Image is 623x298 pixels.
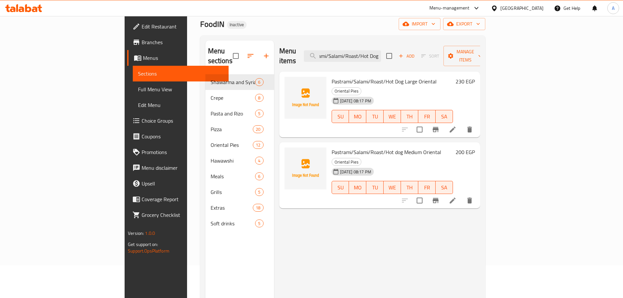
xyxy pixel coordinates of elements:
[211,204,253,212] span: Extras
[449,48,482,64] span: Manage items
[386,183,398,192] span: WE
[401,181,418,194] button: TH
[398,52,415,60] span: Add
[127,160,229,176] a: Menu disclaimer
[211,94,255,102] span: Crepe
[205,216,274,231] div: Soft drinks5
[138,85,223,93] span: Full Menu View
[253,125,263,133] div: items
[421,183,433,192] span: FR
[429,4,470,12] div: Menu-management
[205,200,274,216] div: Extras18
[418,110,436,123] button: FR
[205,153,274,168] div: Hawawshi4
[335,183,347,192] span: SU
[401,110,418,123] button: TH
[438,183,450,192] span: SA
[443,46,487,66] button: Manage items
[413,123,426,136] span: Select to update
[366,110,384,123] button: TU
[142,211,223,219] span: Grocery Checklist
[211,219,255,227] span: Soft drinks
[133,97,229,113] a: Edit Menu
[448,20,480,28] span: export
[243,48,258,64] span: Sort sections
[335,112,347,121] span: SU
[369,183,381,192] span: TU
[337,98,374,104] span: [DATE] 08:17 PM
[404,183,416,192] span: TH
[255,78,263,86] div: items
[127,176,229,191] a: Upsell
[142,23,223,30] span: Edit Restaurant
[142,117,223,125] span: Choice Groups
[205,168,274,184] div: Meals6
[332,87,361,95] div: Oriental Pies
[211,78,255,86] div: Shawarma and Syrian
[142,164,223,172] span: Menu disclaimer
[438,112,450,121] span: SA
[253,141,263,149] div: items
[462,193,477,208] button: delete
[456,77,475,86] h6: 230 EGP
[332,158,361,166] div: Oriental Pies
[332,110,349,123] button: SU
[396,51,417,61] span: Add item
[211,125,253,133] span: Pizza
[253,205,263,211] span: 18
[138,70,223,78] span: Sections
[127,50,229,66] a: Menus
[332,87,361,95] span: Oriental Pies
[133,81,229,97] a: Full Menu View
[127,113,229,129] a: Choice Groups
[332,147,441,157] span: Pastrami/Salami/Roast/Hot dog Medium Oriental
[258,48,274,64] button: Add section
[205,74,274,90] div: Shawarma and Syrian6
[255,189,263,195] span: 5
[418,181,436,194] button: FR
[413,194,426,207] span: Select to update
[349,110,366,123] button: MO
[253,142,263,148] span: 12
[255,111,263,117] span: 5
[211,157,255,165] span: Hawawshi
[205,90,274,106] div: Crepe8
[366,181,384,194] button: TU
[436,110,453,123] button: SA
[332,181,349,194] button: SU
[227,21,247,29] div: Inactive
[255,173,263,180] span: 6
[462,122,477,137] button: delete
[253,126,263,132] span: 20
[145,229,155,237] span: 1.0.0
[211,188,255,196] div: Grills
[349,181,366,194] button: MO
[428,193,443,208] button: Branch-specific-item
[143,54,223,62] span: Menus
[255,188,263,196] div: items
[211,172,255,180] span: Meals
[352,183,364,192] span: MO
[127,129,229,144] a: Coupons
[127,19,229,34] a: Edit Restaurant
[332,77,437,86] span: Pastrami/Salami/Roast/Hot Dog Large Oriental
[211,141,253,149] span: Oriental Pies
[133,66,229,81] a: Sections
[205,72,274,234] nav: Menu sections
[255,110,263,117] div: items
[449,197,457,204] a: Edit menu item
[205,121,274,137] div: Pizza20
[255,79,263,85] span: 6
[443,18,485,30] button: export
[227,22,247,27] span: Inactive
[428,122,443,137] button: Branch-specific-item
[127,207,229,223] a: Grocery Checklist
[211,110,255,117] div: Pasta and Rizo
